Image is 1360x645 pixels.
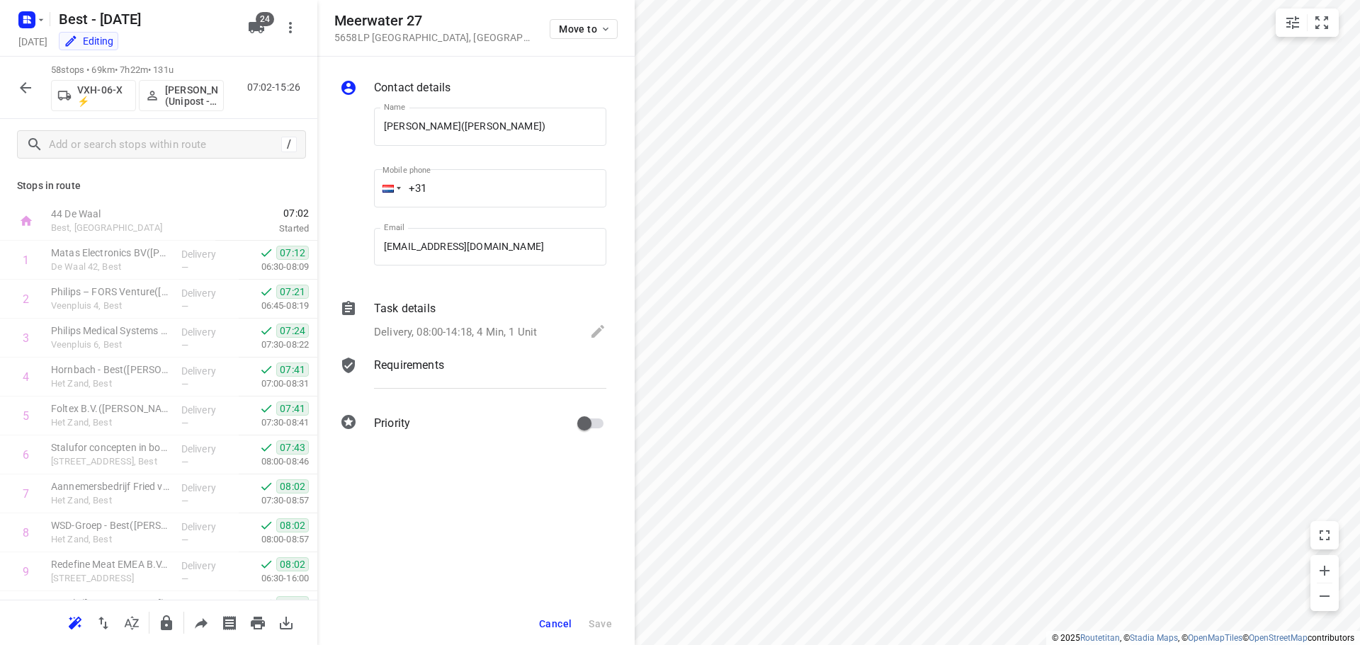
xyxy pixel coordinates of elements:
svg: Done [259,285,273,299]
p: Matas Electronics BV(Bernadette Antonis) [51,246,170,260]
a: OpenMapTiles [1188,633,1242,643]
p: [STREET_ADDRESS] [51,571,170,586]
div: 1 [23,253,29,267]
a: Stadia Maps [1130,633,1178,643]
div: 5 [23,409,29,423]
p: 07:00-08:31 [239,377,309,391]
svg: Done [259,479,273,493]
svg: Done [259,324,273,338]
p: Best, [GEOGRAPHIC_DATA] [51,221,198,235]
span: — [181,301,188,312]
button: 24 [242,13,271,42]
p: Delivery [181,481,234,495]
h5: Meerwater 27 [334,13,533,29]
p: Delivery [181,403,234,417]
button: Map settings [1279,8,1307,37]
span: — [181,457,188,467]
p: Veenpluis 6, Best [51,338,170,352]
p: 07:30-08:41 [239,416,309,430]
p: Philips – FORS Venture(Anouk Wenting) [51,285,170,299]
p: Contact details [374,79,450,96]
p: Redefine Meat EMEA B.V.(Ingrid Strik) [51,557,170,571]
p: 06:30-08:09 [239,260,309,274]
span: 08:02 [276,479,309,493]
p: Aannemersbedrijf Fried van de Laar B.V.(Hélène van Reijsen) [51,479,170,493]
span: — [181,496,188,506]
p: Started [215,222,309,236]
button: [PERSON_NAME] (Unipost - Best - ZZP) [139,80,224,111]
p: De Waal 42, Best [51,260,170,274]
div: / [281,137,297,152]
p: Delivery [181,598,234,612]
div: 2 [23,292,29,306]
p: 06:30-16:00 [239,571,309,586]
p: Delivery, 08:00-14:18, 4 Min, 1 Unit [374,324,537,341]
span: 07:02 [215,206,309,220]
span: 07:41 [276,401,309,416]
p: Priority [374,415,410,432]
span: 07:12 [276,246,309,260]
div: Netherlands: + 31 [374,169,401,207]
button: Lock route [152,609,181,637]
span: — [181,262,188,273]
span: Share route [187,615,215,629]
p: 07:30-08:57 [239,493,309,508]
span: Move to [559,23,611,35]
p: Delivery [181,325,234,339]
p: Het Zand, Best [51,532,170,547]
p: Het Zand, Best [51,416,170,430]
span: Cancel [539,618,572,629]
h5: Best - [DATE] [53,8,237,30]
li: © 2025 , © , © © contributors [1052,633,1354,643]
p: 58 stops • 69km • 7h22m • 131u [51,64,224,77]
p: Delivery [181,559,234,573]
div: 6 [23,448,29,462]
span: 08:28 [276,596,309,610]
svg: Done [259,596,273,610]
span: 08:02 [276,557,309,571]
button: Cancel [533,611,577,637]
p: Task details [374,300,436,317]
span: Print route [244,615,272,629]
p: 07:02-15:26 [247,80,306,95]
div: Requirements [340,357,606,399]
span: 07:41 [276,363,309,377]
span: 08:02 [276,518,309,532]
span: — [181,573,188,584]
input: 1 (702) 123-4567 [374,169,606,207]
p: 06:45-08:19 [239,299,309,313]
div: 4 [23,370,29,384]
span: — [181,535,188,545]
p: Stalufor concepten in bouwbeslag B.V.(Jack van den Heuvel) [51,440,170,455]
p: 08:00-08:57 [239,532,309,547]
a: Routetitan [1080,633,1120,643]
svg: Done [259,557,273,571]
div: Task detailsDelivery, 08:00-14:18, 4 Min, 1 Unit [340,300,606,343]
button: VXH-06-X ⚡ [51,80,136,111]
button: Move to [550,19,618,39]
svg: Done [259,440,273,455]
div: 9 [23,565,29,578]
p: 44 De Waal [51,207,198,221]
p: Delivery [181,286,234,300]
p: Veenpluis 4, Best [51,299,170,313]
p: Requirements [374,357,444,374]
p: Caralu([PERSON_NAME]) [51,596,170,610]
span: 07:43 [276,440,309,455]
div: small contained button group [1276,8,1339,37]
p: Delivery [181,364,234,378]
span: — [181,379,188,389]
span: Sort by time window [118,615,146,629]
span: — [181,418,188,428]
div: 7 [23,487,29,501]
p: Hornbach - Best(Mohamed of John) [51,363,170,377]
p: Het Zand, Best [51,377,170,391]
svg: Edit [589,323,606,340]
span: Print shipping labels [215,615,244,629]
p: Mohamed Alzeadi (Unipost - Best - ZZP) [165,84,217,107]
p: Delivery [181,442,234,456]
label: Mobile phone [382,166,431,174]
span: Reoptimize route [61,615,89,629]
p: VXH-06-X ⚡ [77,84,130,107]
p: Delivery [181,520,234,534]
